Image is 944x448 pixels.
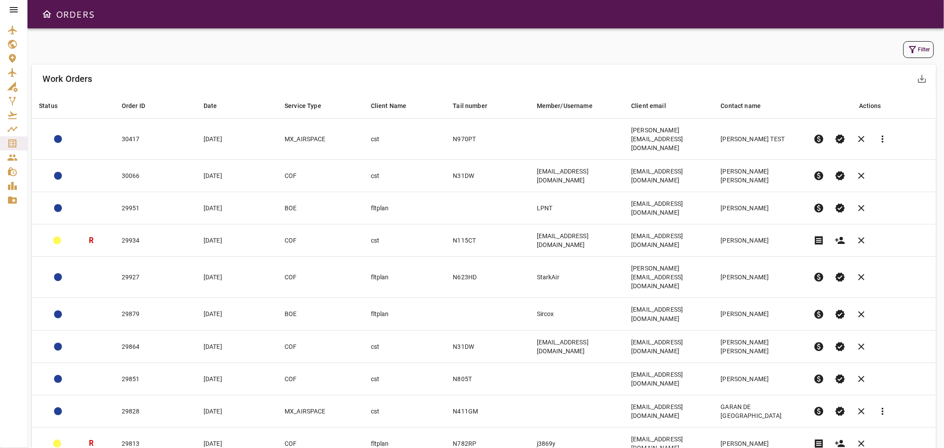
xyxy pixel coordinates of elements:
[624,119,713,160] td: [PERSON_NAME][EMAIL_ADDRESS][DOMAIN_NAME]
[721,100,761,111] div: Contact name
[364,257,446,298] td: fltplan
[808,197,829,219] button: Pre-Invoice order
[835,309,845,320] span: verified
[813,235,824,246] span: receipt
[714,119,806,160] td: [PERSON_NAME] TEST
[53,236,61,244] div: ADMIN
[115,224,197,257] td: 29934
[197,298,277,330] td: [DATE]
[813,374,824,384] span: paid
[364,224,446,257] td: cst
[835,406,845,417] span: verified
[277,257,364,298] td: COF
[39,100,69,111] span: Status
[631,100,678,111] span: Client email
[829,336,851,357] button: Set Permit Ready
[364,363,446,395] td: cst
[856,272,867,282] span: clear
[364,298,446,330] td: fltplan
[122,100,145,111] div: Order ID
[624,395,713,427] td: [EMAIL_ADDRESS][DOMAIN_NAME]
[808,230,829,251] button: Invoice order
[530,224,624,257] td: [EMAIL_ADDRESS][DOMAIN_NAME]
[446,160,529,192] td: N31DW
[829,230,851,251] button: Create customer
[721,100,773,111] span: Contact name
[285,100,333,111] span: Service Type
[856,170,867,181] span: clear
[877,134,888,144] span: more_vert
[115,330,197,363] td: 29864
[851,128,872,150] button: Cancel order
[530,330,624,363] td: [EMAIL_ADDRESS][DOMAIN_NAME]
[115,160,197,192] td: 30066
[277,330,364,363] td: COF
[115,298,197,330] td: 29879
[277,298,364,330] td: BOE
[829,304,851,325] button: Set Permit Ready
[56,7,94,21] h6: ORDERS
[197,119,277,160] td: [DATE]
[829,128,851,150] button: Set Permit Ready
[872,128,893,150] button: Reports
[197,330,277,363] td: [DATE]
[537,100,604,111] span: Member/Username
[54,135,62,143] div: ACTION REQUIRED
[856,341,867,352] span: clear
[714,224,806,257] td: [PERSON_NAME]
[624,257,713,298] td: [PERSON_NAME][EMAIL_ADDRESS][DOMAIN_NAME]
[813,134,824,144] span: paid
[813,170,824,181] span: paid
[851,401,872,422] button: Cancel order
[453,100,487,111] div: Tail number
[829,197,851,219] button: Set Permit Ready
[54,343,62,351] div: ADMIN
[856,309,867,320] span: clear
[89,236,93,246] h3: R
[42,72,92,86] h6: Work Orders
[835,203,845,213] span: verified
[277,395,364,427] td: MX_AIRSPACE
[204,100,229,111] span: Date
[829,165,851,186] button: Set Permit Ready
[829,266,851,288] button: Set Permit Ready
[624,192,713,224] td: [EMAIL_ADDRESS][DOMAIN_NAME]
[277,363,364,395] td: COF
[808,266,829,288] button: Pre-Invoice order
[808,368,829,390] button: Pre-Invoice order
[446,395,529,427] td: N411GM
[835,134,845,144] span: verified
[530,160,624,192] td: [EMAIL_ADDRESS][DOMAIN_NAME]
[364,160,446,192] td: cst
[122,100,157,111] span: Order ID
[856,134,867,144] span: clear
[829,401,851,422] button: Set Permit Ready
[714,298,806,330] td: [PERSON_NAME]
[714,192,806,224] td: [PERSON_NAME]
[624,330,713,363] td: [EMAIL_ADDRESS][DOMAIN_NAME]
[285,100,321,111] div: Service Type
[851,304,872,325] button: Cancel order
[197,160,277,192] td: [DATE]
[115,257,197,298] td: 29927
[197,395,277,427] td: [DATE]
[631,100,666,111] div: Client email
[364,330,446,363] td: cst
[371,100,407,111] div: Client Name
[624,363,713,395] td: [EMAIL_ADDRESS][DOMAIN_NAME]
[624,160,713,192] td: [EMAIL_ADDRESS][DOMAIN_NAME]
[115,395,197,427] td: 29828
[851,266,872,288] button: Cancel order
[808,304,829,325] button: Pre-Invoice order
[856,374,867,384] span: clear
[851,230,872,251] button: Cancel order
[54,310,62,318] div: ACTION REQUIRED
[856,406,867,417] span: clear
[856,203,867,213] span: clear
[835,272,845,282] span: verified
[277,160,364,192] td: COF
[446,257,529,298] td: N623HD
[277,224,364,257] td: COF
[813,203,824,213] span: paid
[54,375,62,383] div: ADMIN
